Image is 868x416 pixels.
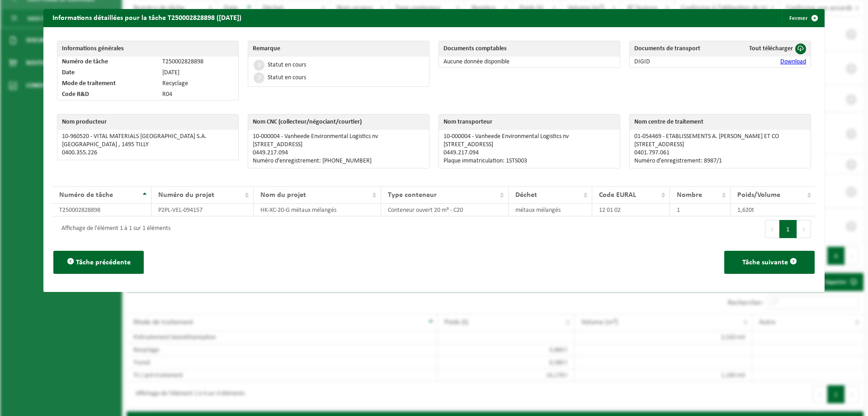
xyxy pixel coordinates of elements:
[62,133,234,140] p: 10-960520 - VITAL MATERIALS [GEOGRAPHIC_DATA] S.A.
[592,204,670,216] td: 12 01 02
[253,149,425,157] p: 0449.217.094
[62,149,234,157] p: 0400.355.226
[248,115,429,130] th: Nom CNC (collecteur/négociant/courtier)
[630,57,726,67] td: DIGID
[57,57,158,67] td: Numéro de tâche
[630,41,726,57] th: Documents de transport
[151,204,253,216] td: P2PL-VEL-094157
[779,220,797,238] button: 1
[57,41,238,57] th: Informations générales
[599,191,636,199] span: Code EURAL
[268,75,306,81] div: Statut en cours
[634,158,806,165] p: Numéro d’enregistrement: 8987/1
[443,158,615,165] p: Plaque immatriculation: 1STS003
[43,9,250,26] h2: Informations détaillées pour la tâche T250002828898 ([DATE])
[158,89,238,100] td: R04
[158,191,214,199] span: Numéro du projet
[797,220,811,238] button: Next
[268,62,306,68] div: Statut en cours
[634,141,806,148] p: [STREET_ADDRESS]
[381,204,509,216] td: Conteneur ouvert 20 m³ - C20
[765,220,779,238] button: Previous
[62,141,234,148] p: [GEOGRAPHIC_DATA] , 1495 TILLY
[260,191,306,199] span: Nom du projet
[57,67,158,78] td: Date
[52,204,151,216] td: T250002828898
[677,191,702,199] span: Nombre
[158,67,238,78] td: [DATE]
[59,191,113,199] span: Numéro de tâche
[388,191,437,199] span: Type conteneur
[634,133,806,140] p: 01-054469 - ETABLISSEMENTS A. [PERSON_NAME] ET CO
[158,78,238,89] td: Recyclage
[742,259,788,266] span: Tâche suivante
[443,133,615,140] p: 10-000004 - Vanheede Environmental Logistics nv
[780,58,806,65] a: Download
[737,191,780,199] span: Poids/Volume
[57,221,170,237] div: Affichage de l'élément 1 à 1 sur 1 éléments
[509,204,592,216] td: métaux mélangés
[76,259,131,266] span: Tâche précédente
[634,149,806,157] p: 0401.797.061
[439,57,620,67] td: Aucune donnée disponible
[630,115,811,130] th: Nom centre de traitement
[782,9,824,27] button: Fermer
[439,115,620,130] th: Nom transporteur
[253,133,425,140] p: 10-000004 - Vanheede Environmental Logistics nv
[53,251,144,274] button: Tâche précédente
[158,57,238,67] td: T250002828898
[57,115,238,130] th: Nom producteur
[253,141,425,148] p: [STREET_ADDRESS]
[439,41,620,57] th: Documents comptables
[253,158,425,165] p: Numéro d’enregistrement: [PHONE_NUMBER]
[749,45,793,52] span: Tout télécharger
[515,191,537,199] span: Déchet
[57,89,158,100] td: Code R&D
[443,149,615,157] p: 0449.217.094
[254,204,381,216] td: HK-XC-20-G métaux mélangés
[248,41,429,57] th: Remarque
[731,204,816,216] td: 1,620t
[443,141,615,148] p: [STREET_ADDRESS]
[724,251,815,274] button: Tâche suivante
[670,204,731,216] td: 1
[57,78,158,89] td: Mode de traitement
